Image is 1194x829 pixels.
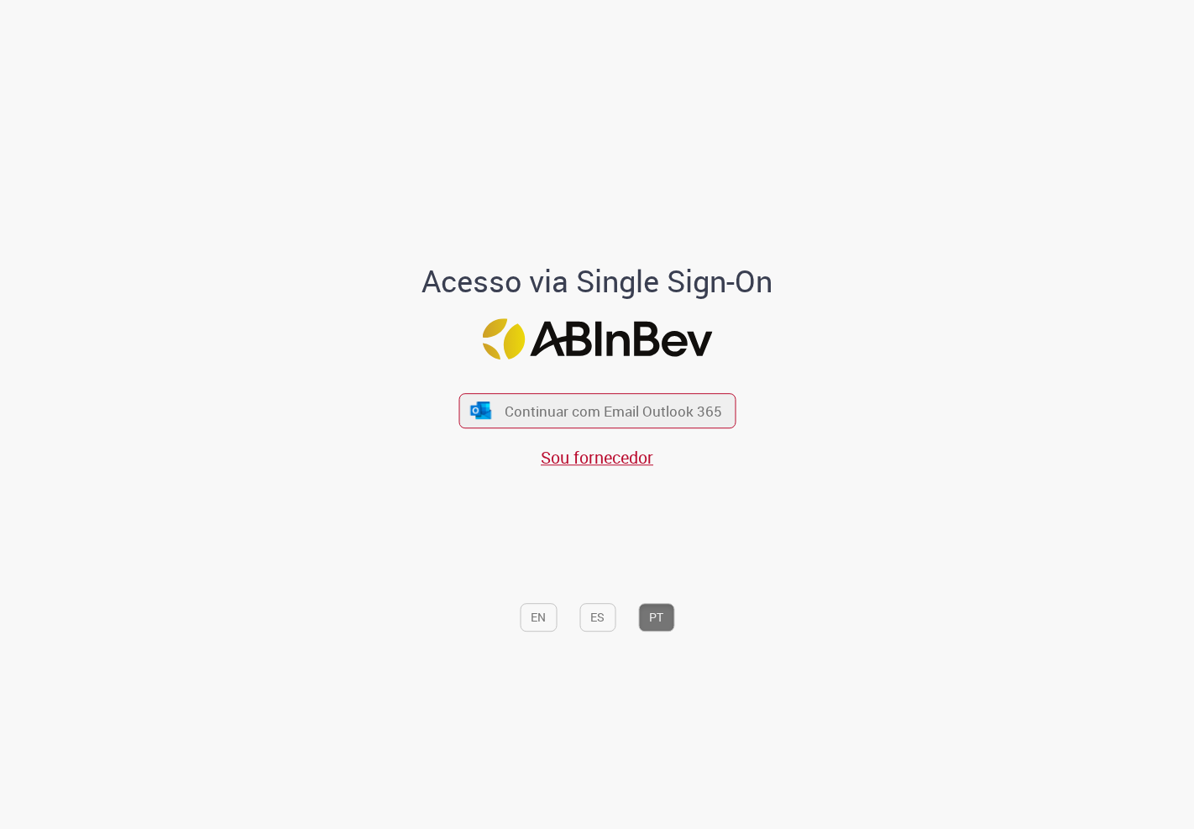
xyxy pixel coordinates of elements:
[458,394,736,428] button: ícone Azure/Microsoft 360 Continuar com Email Outlook 365
[364,265,830,298] h1: Acesso via Single Sign-On
[482,318,712,359] img: Logo ABInBev
[505,401,722,421] span: Continuar com Email Outlook 365
[579,603,615,632] button: ES
[541,446,653,469] a: Sou fornecedor
[469,401,493,419] img: ícone Azure/Microsoft 360
[520,603,557,632] button: EN
[638,603,674,632] button: PT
